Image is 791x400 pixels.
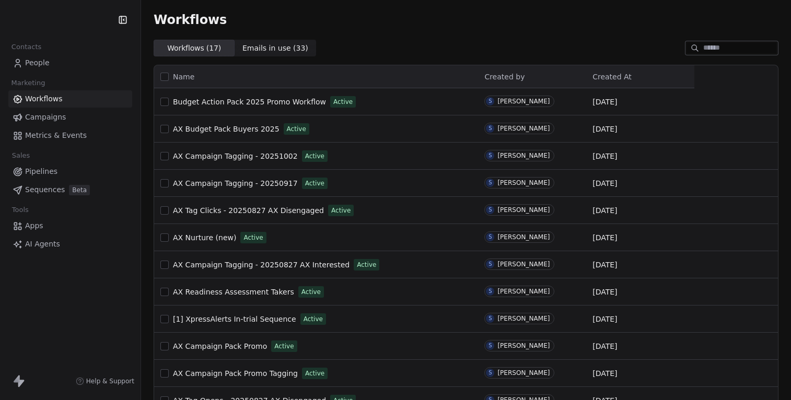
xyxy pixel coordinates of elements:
div: [PERSON_NAME] [497,369,550,377]
a: Pipelines [8,163,132,180]
a: AX Campaign Tagging - 20250827 AX Interested [173,260,350,270]
a: AX Tag Clicks - 20250827 AX Disengaged [173,205,324,216]
span: Active [333,97,353,107]
div: [PERSON_NAME] [497,125,550,132]
span: Pipelines [25,166,57,177]
div: S [488,260,492,268]
a: AX Readiness Assessment Takers [173,287,294,297]
div: S [488,151,492,160]
span: Sequences [25,184,65,195]
span: Active [287,124,306,134]
a: AX Nurture (new) [173,232,236,243]
span: AX Budget Pack Buyers 2025 [173,125,280,133]
span: [DATE] [592,341,617,351]
span: AI Agents [25,239,60,250]
span: Contacts [7,39,46,55]
a: Workflows [8,90,132,108]
span: Active [243,233,263,242]
span: Help & Support [86,377,134,385]
span: [DATE] [592,232,617,243]
span: Created by [484,73,525,81]
span: Apps [25,220,43,231]
span: Budget Action Pack 2025 Promo Workflow [173,98,326,106]
a: Help & Support [76,377,134,385]
div: [PERSON_NAME] [497,179,550,186]
a: Metrics & Events [8,127,132,144]
span: Tools [7,202,33,218]
span: Beta [69,185,90,195]
div: S [488,179,492,187]
span: AX Nurture (new) [173,233,236,242]
span: [1] XpressAlerts In-trial Sequence [173,315,296,323]
span: Workflows [25,93,63,104]
div: [PERSON_NAME] [497,342,550,349]
span: [DATE] [592,368,617,379]
span: Created At [592,73,632,81]
div: S [488,342,492,350]
span: AX Campaign Pack Promo Tagging [173,369,298,378]
span: AX Readiness Assessment Takers [173,288,294,296]
span: Marketing [7,75,50,91]
span: Active [305,369,324,378]
span: Active [331,206,351,215]
span: Workflows [154,13,227,27]
span: Emails in use ( 33 ) [242,43,308,54]
span: Active [305,151,324,161]
a: [1] XpressAlerts In-trial Sequence [173,314,296,324]
div: [PERSON_NAME] [497,206,550,214]
div: S [488,287,492,296]
div: [PERSON_NAME] [497,261,550,268]
span: [DATE] [592,151,617,161]
span: Metrics & Events [25,130,87,141]
div: S [488,233,492,241]
span: Active [274,342,294,351]
span: AX Campaign Pack Promo [173,342,267,350]
span: People [25,57,50,68]
span: [DATE] [592,314,617,324]
span: [DATE] [592,205,617,216]
span: AX Campaign Tagging - 20250827 AX Interested [173,261,350,269]
span: [DATE] [592,287,617,297]
a: SequencesBeta [8,181,132,198]
div: [PERSON_NAME] [497,315,550,322]
span: [DATE] [592,178,617,189]
div: S [488,206,492,214]
a: AX Budget Pack Buyers 2025 [173,124,280,134]
a: Campaigns [8,109,132,126]
div: [PERSON_NAME] [497,288,550,295]
div: S [488,124,492,133]
a: Budget Action Pack 2025 Promo Workflow [173,97,326,107]
a: AX Campaign Pack Promo [173,341,267,351]
a: AX Campaign Tagging - 20251002 [173,151,298,161]
span: Campaigns [25,112,66,123]
div: [PERSON_NAME] [497,152,550,159]
span: AX Tag Clicks - 20250827 AX Disengaged [173,206,324,215]
a: Apps [8,217,132,234]
span: Sales [7,148,34,163]
span: Active [305,179,324,188]
a: People [8,54,132,72]
div: S [488,369,492,377]
span: Active [304,314,323,324]
div: [PERSON_NAME] [497,98,550,105]
span: AX Campaign Tagging - 20250917 [173,179,298,187]
div: S [488,97,492,105]
span: Active [301,287,321,297]
a: AX Campaign Pack Promo Tagging [173,368,298,379]
div: S [488,314,492,323]
span: Active [357,260,376,269]
span: AX Campaign Tagging - 20251002 [173,152,298,160]
div: [PERSON_NAME] [497,233,550,241]
a: AX Campaign Tagging - 20250917 [173,178,298,189]
a: AI Agents [8,236,132,253]
span: [DATE] [592,97,617,107]
span: [DATE] [592,260,617,270]
span: Name [173,72,194,83]
span: [DATE] [592,124,617,134]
